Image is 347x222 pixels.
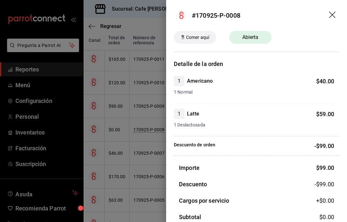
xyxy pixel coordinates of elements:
div: #170925-P-0008 [192,11,240,20]
h3: Subtotal [179,213,201,221]
span: Comer aquí [183,34,212,41]
span: 1 [174,77,184,85]
span: $ 59.00 [316,111,334,117]
span: $ 0.00 [319,214,334,220]
span: Abierta [238,33,262,41]
span: -$99.00 [315,180,334,189]
span: 1 [174,110,184,118]
h3: Descuento [179,180,207,189]
p: Descuento de orden [174,142,215,150]
span: +$ 0.00 [316,196,334,205]
button: drag [329,12,337,19]
h3: Detalle de la orden [174,60,339,68]
span: $ 99.00 [316,164,334,171]
span: 1 Normal [174,89,334,96]
p: -$99.00 [314,142,334,150]
h3: Importe [179,163,200,172]
h3: Cargos por servicio [179,196,229,205]
span: 1 Deslactosada [174,122,334,128]
h4: Americano [187,77,213,85]
span: $ 40.00 [316,78,334,85]
h4: Latte [187,110,199,118]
